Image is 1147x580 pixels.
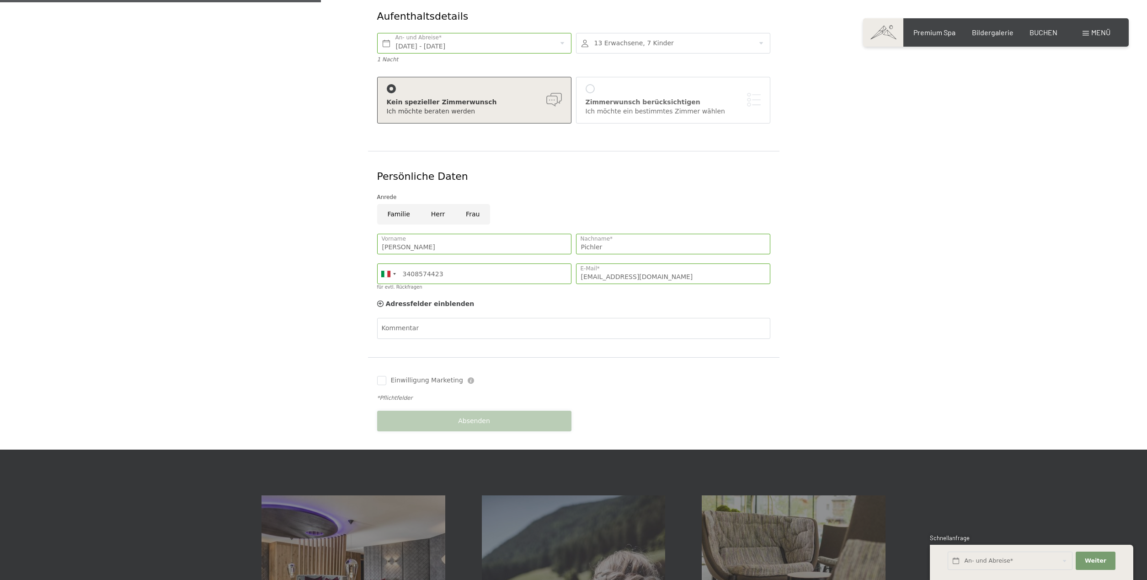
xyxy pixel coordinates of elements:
a: Premium Spa [913,28,955,37]
a: Bildergalerie [972,28,1014,37]
span: Menü [1091,28,1110,37]
div: Italy (Italia): +39 [378,264,399,284]
span: Schnellanfrage [930,534,970,542]
div: Anrede [377,193,770,202]
div: 1 Nacht [377,56,571,64]
div: Zimmerwunsch berücksichtigen [586,98,761,107]
div: Kein spezieller Zimmerwunsch [387,98,562,107]
div: Ich möchte beraten werden [387,107,562,116]
div: Persönliche Daten [377,170,770,184]
label: für evtl. Rückfragen [377,285,422,290]
span: Adressfelder einblenden [386,300,475,307]
span: Einwilligung Marketing [391,376,463,385]
div: *Pflichtfelder [377,394,770,402]
a: BUCHEN [1030,28,1057,37]
button: Weiter [1076,552,1115,570]
input: 312 345 6789 [377,263,571,284]
span: Weiter [1085,557,1106,565]
div: Aufenthaltsdetails [377,10,704,24]
div: Ich möchte ein bestimmtes Zimmer wählen [586,107,761,116]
